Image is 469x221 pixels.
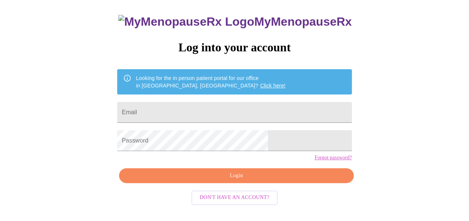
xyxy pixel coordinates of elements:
[191,190,278,205] button: Don't have an account?
[136,71,285,92] div: Looking for the in person patient portal for our office in [GEOGRAPHIC_DATA], [GEOGRAPHIC_DATA]?
[118,15,352,29] h3: MyMenopauseRx
[200,193,269,202] span: Don't have an account?
[315,155,352,161] a: Forgot password?
[190,194,279,200] a: Don't have an account?
[117,41,351,54] h3: Log into your account
[260,83,285,89] a: Click here!
[118,15,254,29] img: MyMenopauseRx Logo
[119,168,353,183] button: Login
[128,171,345,180] span: Login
